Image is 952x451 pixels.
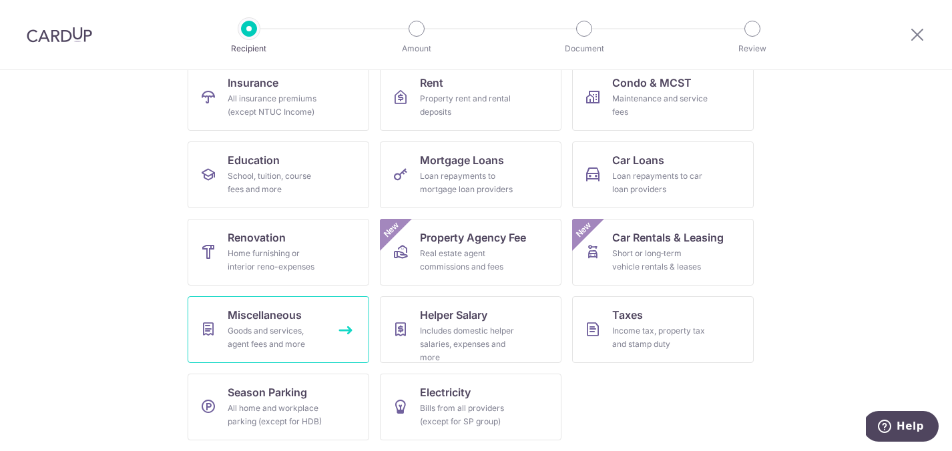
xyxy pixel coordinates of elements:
span: Miscellaneous [228,307,302,323]
p: Recipient [200,42,298,55]
a: RentProperty rent and rental deposits [380,64,561,131]
a: Helper SalaryIncludes domestic helper salaries, expenses and more [380,296,561,363]
img: CardUp [27,27,92,43]
div: Property rent and rental deposits [420,92,516,119]
div: All insurance premiums (except NTUC Income) [228,92,324,119]
p: Amount [367,42,466,55]
div: School, tuition, course fees and more [228,169,324,196]
a: Mortgage LoansLoan repayments to mortgage loan providers [380,141,561,208]
a: Property Agency FeeReal estate agent commissions and feesNew [380,219,561,286]
div: Real estate agent commissions and fees [420,247,516,274]
span: Helper Salary [420,307,487,323]
div: Loan repayments to mortgage loan providers [420,169,516,196]
div: Loan repayments to car loan providers [612,169,708,196]
a: TaxesIncome tax, property tax and stamp duty [572,296,754,363]
span: Electricity [420,384,471,400]
span: Condo & MCST [612,75,692,91]
div: Maintenance and service fees [612,92,708,119]
span: Taxes [612,307,643,323]
div: Goods and services, agent fees and more [228,324,324,351]
span: Car Rentals & Leasing [612,230,724,246]
a: RenovationHome furnishing or interior reno-expenses [188,219,369,286]
span: Season Parking [228,384,307,400]
a: Season ParkingAll home and workplace parking (except for HDB) [188,374,369,440]
a: InsuranceAll insurance premiums (except NTUC Income) [188,64,369,131]
a: Car LoansLoan repayments to car loan providers [572,141,754,208]
span: Car Loans [612,152,664,168]
a: Car Rentals & LeasingShort or long‑term vehicle rentals & leasesNew [572,219,754,286]
span: Rent [420,75,443,91]
div: Home furnishing or interior reno-expenses [228,247,324,274]
span: Education [228,152,280,168]
iframe: Opens a widget where you can find more information [866,411,939,444]
p: Review [703,42,802,55]
span: New [381,219,403,241]
span: Insurance [228,75,278,91]
div: Bills from all providers (except for SP group) [420,402,516,428]
span: Mortgage Loans [420,152,504,168]
a: Condo & MCSTMaintenance and service fees [572,64,754,131]
a: ElectricityBills from all providers (except for SP group) [380,374,561,440]
span: Property Agency Fee [420,230,526,246]
div: Includes domestic helper salaries, expenses and more [420,324,516,364]
span: New [573,219,595,241]
a: MiscellaneousGoods and services, agent fees and more [188,296,369,363]
div: Income tax, property tax and stamp duty [612,324,708,351]
a: EducationSchool, tuition, course fees and more [188,141,369,208]
div: Short or long‑term vehicle rentals & leases [612,247,708,274]
span: Renovation [228,230,286,246]
p: Document [535,42,634,55]
div: All home and workplace parking (except for HDB) [228,402,324,428]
